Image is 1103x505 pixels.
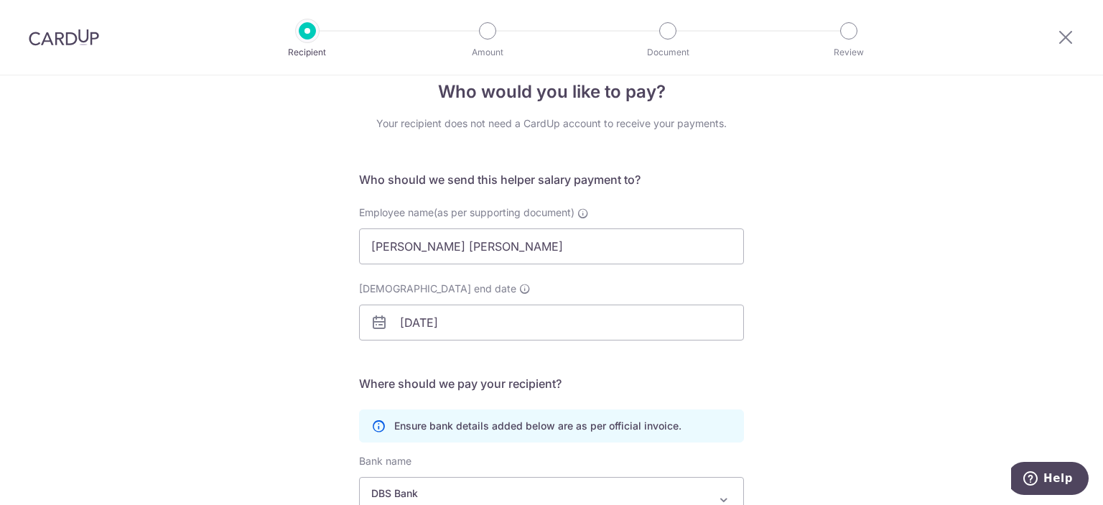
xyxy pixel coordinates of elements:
input: DD/MM/YYYY [359,305,744,340]
h5: Who should we send this helper salary payment to? [359,171,744,188]
div: Your recipient does not need a CardUp account to receive your payments. [359,116,744,131]
iframe: Opens a widget where you can find more information [1011,462,1089,498]
h4: Who would you like to pay? [359,79,744,105]
p: Document [615,45,721,60]
img: CardUp [29,29,99,46]
p: Amount [434,45,541,60]
p: DBS Bank [371,486,709,501]
span: Employee name(as per supporting document) [359,206,574,218]
p: Recipient [254,45,360,60]
h5: Where should we pay your recipient? [359,375,744,392]
p: Ensure bank details added below are as per official invoice. [394,419,681,433]
span: [DEMOGRAPHIC_DATA] end date [359,282,516,296]
p: Review [796,45,902,60]
label: Bank name [359,454,411,468]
